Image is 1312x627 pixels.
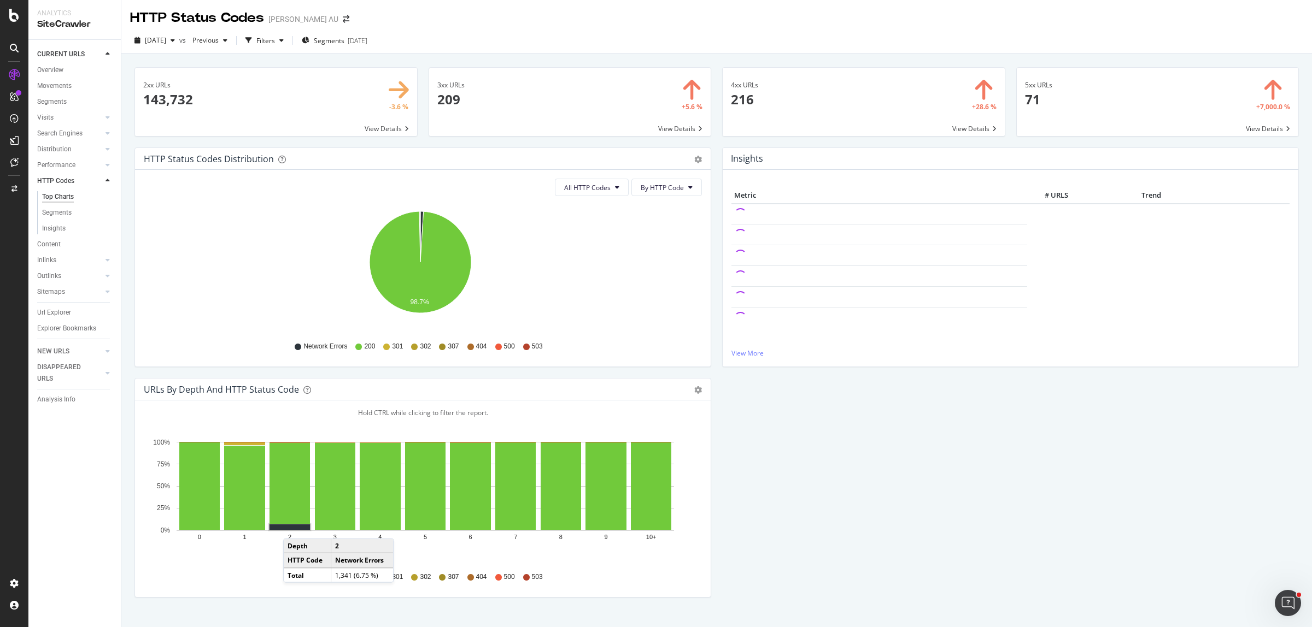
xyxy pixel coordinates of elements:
button: Previous [188,32,232,49]
th: Trend [1071,187,1232,204]
td: Total [284,567,331,582]
a: Analysis Info [37,394,113,405]
a: Top Charts [42,191,113,203]
a: Overview [37,64,113,76]
div: Analysis Info [37,394,75,405]
iframe: Intercom live chat [1275,590,1301,616]
text: 7 [514,534,517,541]
a: CURRENT URLS [37,49,102,60]
a: Movements [37,80,113,92]
text: 2 [288,534,291,541]
text: 3 [333,534,337,541]
div: gear [694,156,702,163]
a: Url Explorer [37,307,113,318]
div: Filters [256,36,275,45]
a: Explorer Bookmarks [37,323,113,334]
div: Visits [37,112,54,123]
a: Distribution [37,144,102,155]
div: Search Engines [37,128,83,139]
a: Outlinks [37,270,102,282]
a: Visits [37,112,102,123]
div: Analytics [37,9,112,18]
div: URLs by Depth and HTTP Status Code [144,384,299,395]
div: NEW URLS [37,346,69,357]
th: Metric [731,187,1027,204]
span: By HTTP Code [641,183,684,192]
td: Depth [284,539,331,553]
td: Network Errors [331,553,394,567]
div: Insights [42,223,66,234]
a: NEW URLS [37,346,102,357]
span: All HTTP Codes [564,183,611,192]
button: By HTTP Code [631,179,702,196]
button: [DATE] [130,32,179,49]
div: Overview [37,64,63,76]
th: # URLS [1027,187,1071,204]
text: 8 [559,534,563,541]
a: Inlinks [37,255,102,266]
td: HTTP Code [284,553,331,567]
div: Top Charts [42,191,74,203]
div: arrow-right-arrow-left [343,15,349,23]
div: Outlinks [37,270,61,282]
a: View More [731,348,1290,358]
text: 98.7% [411,298,429,306]
svg: A chart. [144,205,696,332]
text: 10+ [646,534,657,541]
a: Performance [37,159,102,171]
button: All HTTP Codes [555,179,629,196]
div: Inlinks [37,255,56,266]
div: Movements [37,80,72,92]
span: 301 [392,572,403,582]
span: 302 [420,342,431,351]
text: 25% [157,505,170,512]
span: 404 [476,342,487,351]
span: Network Errors [303,342,347,351]
span: 200 [364,342,375,351]
span: 503 [532,342,543,351]
div: Distribution [37,144,72,155]
h4: Insights [731,151,763,166]
div: DISAPPEARED URLS [37,362,92,385]
a: Insights [42,223,113,234]
div: HTTP Status Codes Distribution [144,153,274,164]
a: Content [37,239,113,250]
button: Filters [241,32,288,49]
div: CURRENT URLS [37,49,85,60]
div: Performance [37,159,75,171]
div: Segments [42,207,72,218]
div: HTTP Codes [37,175,74,187]
a: DISAPPEARED URLS [37,362,102,385]
text: 1 [243,534,246,541]
span: 301 [392,342,403,351]
text: 9 [604,534,607,541]
span: vs [179,36,188,45]
text: 75% [157,460,170,468]
div: HTTP Status Codes [130,9,264,27]
a: Segments [37,96,113,108]
svg: A chart. [144,435,696,562]
td: 2 [331,539,394,553]
a: Search Engines [37,128,102,139]
div: Url Explorer [37,307,71,318]
div: [PERSON_NAME] AU [268,14,338,25]
a: Sitemaps [37,286,102,298]
td: 1,341 (6.75 %) [331,567,394,582]
div: Content [37,239,61,250]
text: 100% [153,439,170,446]
span: 503 [532,572,543,582]
text: 6 [469,534,472,541]
span: Segments [314,36,344,45]
div: SiteCrawler [37,18,112,31]
div: Sitemaps [37,286,65,298]
text: 5 [424,534,427,541]
div: Explorer Bookmarks [37,323,96,334]
span: 307 [448,342,459,351]
div: gear [694,386,702,394]
span: 2025 Aug. 31st [145,36,166,45]
a: HTTP Codes [37,175,102,187]
text: 50% [157,482,170,490]
text: 0% [161,527,171,534]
